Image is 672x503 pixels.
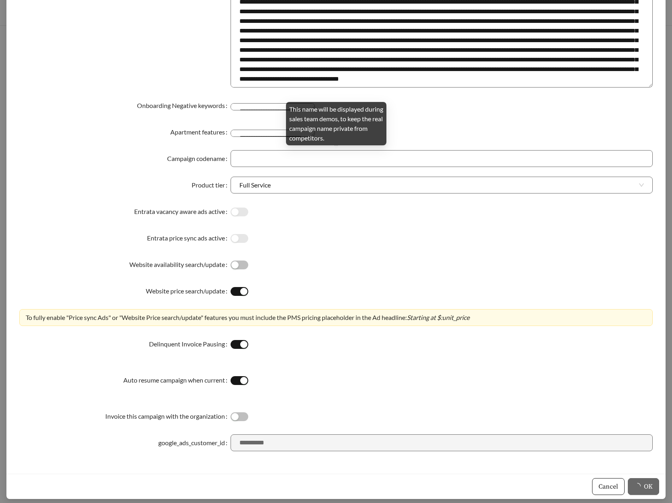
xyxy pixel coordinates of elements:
label: Entrata vacancy aware ads active [134,203,231,220]
label: Delinquent Invoice Pausing [149,336,231,352]
button: Website availability search/update [231,261,248,269]
button: Website price search/update [231,287,248,296]
label: Auto resume campaign when current [123,372,231,389]
button: Entrata vacancy aware ads active [231,208,248,216]
button: Auto resume campaign when current [231,376,248,385]
label: Entrata price sync ads active [147,230,231,246]
div: This name will be displayed during sales team demos, to keep the real campaign name private from ... [286,102,386,145]
button: Entrata price sync ads active [231,234,248,243]
span: Full Service [239,177,644,193]
input: google_ads_customer_id [231,434,653,451]
span: loading [634,483,644,489]
em: Starting at $:unit_price [407,314,470,321]
button: Delinquent Invoice Pausing [231,340,248,349]
textarea: Apartment features [231,130,315,137]
label: google_ads_customer_id [158,434,231,451]
button: OK [628,478,659,495]
label: Campaign codename [167,150,231,167]
span: Cancel [598,482,618,491]
div: To fully enable "Price sync Ads" or "Website Price search/update" features you must include the P... [26,313,646,322]
textarea: Onboarding Negative keywords [231,103,315,110]
label: Website price search/update [146,283,231,299]
label: Apartment features [170,124,231,141]
label: Product tier [192,177,231,193]
button: Invoice this campaign with the organization [231,412,248,421]
label: Invoice this campaign with the organization [105,408,231,425]
label: Website availability search/update [129,256,231,273]
label: Onboarding Negative keywords [137,97,231,114]
input: Campaign codename [231,150,653,167]
span: OK [644,482,653,491]
button: Cancel [592,478,625,495]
